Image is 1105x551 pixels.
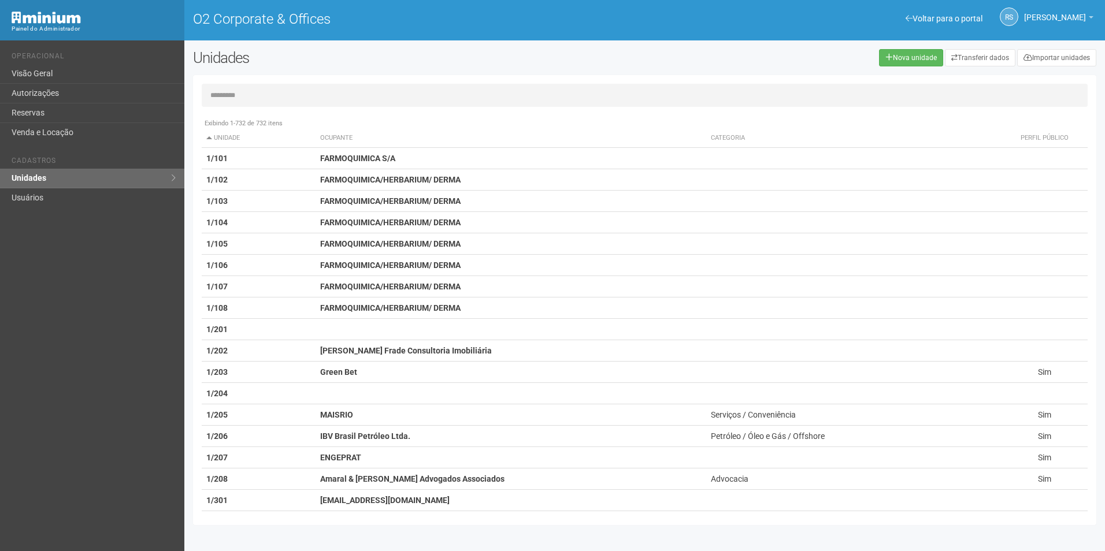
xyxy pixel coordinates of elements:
[206,367,228,377] strong: 1/203
[193,49,559,66] h2: Unidades
[1000,8,1018,26] a: RS
[12,12,81,24] img: Minium
[1024,2,1086,22] span: Rayssa Soares Ribeiro
[320,453,361,462] strong: ENGEPRAT
[202,118,1088,129] div: Exibindo 1-732 de 732 itens
[879,49,943,66] a: Nova unidade
[206,431,228,441] strong: 1/206
[320,175,461,184] strong: FARMOQUIMICA/HERBARIUM/ DERMA
[206,496,228,505] strong: 1/301
[1038,431,1051,441] span: Sim
[206,175,228,184] strong: 1/102
[202,129,316,148] th: Unidade: activate to sort column descending
[12,24,176,34] div: Painel do Administrador
[316,129,706,148] th: Ocupante: activate to sort column ascending
[320,196,461,206] strong: FARMOQUIMICA/HERBARIUM/ DERMA
[706,404,1002,426] td: Serviços / Conveniência
[206,453,228,462] strong: 1/207
[906,14,982,23] a: Voltar para o portal
[320,346,492,355] strong: [PERSON_NAME] Frade Consultoria Imobiliária
[206,389,228,398] strong: 1/204
[193,12,636,27] h1: O2 Corporate & Offices
[1002,129,1088,148] th: Perfil público: activate to sort column ascending
[1038,453,1051,462] span: Sim
[206,282,228,291] strong: 1/107
[206,154,228,163] strong: 1/101
[945,49,1015,66] a: Transferir dados
[320,367,357,377] strong: Green Bet
[706,129,1002,148] th: Categoria: activate to sort column ascending
[320,303,461,312] strong: FARMOQUIMICA/HERBARIUM/ DERMA
[206,303,228,312] strong: 1/108
[320,239,461,248] strong: FARMOQUIMICA/HERBARIUM/ DERMA
[1038,474,1051,483] span: Sim
[12,52,176,64] li: Operacional
[206,410,228,419] strong: 1/205
[206,346,228,355] strong: 1/202
[320,431,410,441] strong: IBV Brasil Petróleo Ltda.
[206,474,228,483] strong: 1/208
[1038,367,1051,377] span: Sim
[206,218,228,227] strong: 1/104
[1017,49,1096,66] a: Importar unidades
[206,196,228,206] strong: 1/103
[1024,14,1093,24] a: [PERSON_NAME]
[206,325,228,334] strong: 1/201
[320,474,505,483] strong: Amaral & [PERSON_NAME] Advogados Associados
[320,410,353,419] strong: MAISRIO
[320,218,461,227] strong: FARMOQUIMICA/HERBARIUM/ DERMA
[706,426,1002,447] td: Petróleo / Óleo e Gás / Offshore
[12,157,176,169] li: Cadastros
[320,260,461,270] strong: FARMOQUIMICA/HERBARIUM/ DERMA
[206,239,228,248] strong: 1/105
[206,260,228,270] strong: 1/106
[320,282,461,291] strong: FARMOQUIMICA/HERBARIUM/ DERMA
[1038,410,1051,419] span: Sim
[706,511,1002,533] td: Contabilidade
[320,496,450,505] strong: [EMAIL_ADDRESS][DOMAIN_NAME]
[706,468,1002,490] td: Advocacia
[320,154,395,163] strong: FARMOQUIMICA S/A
